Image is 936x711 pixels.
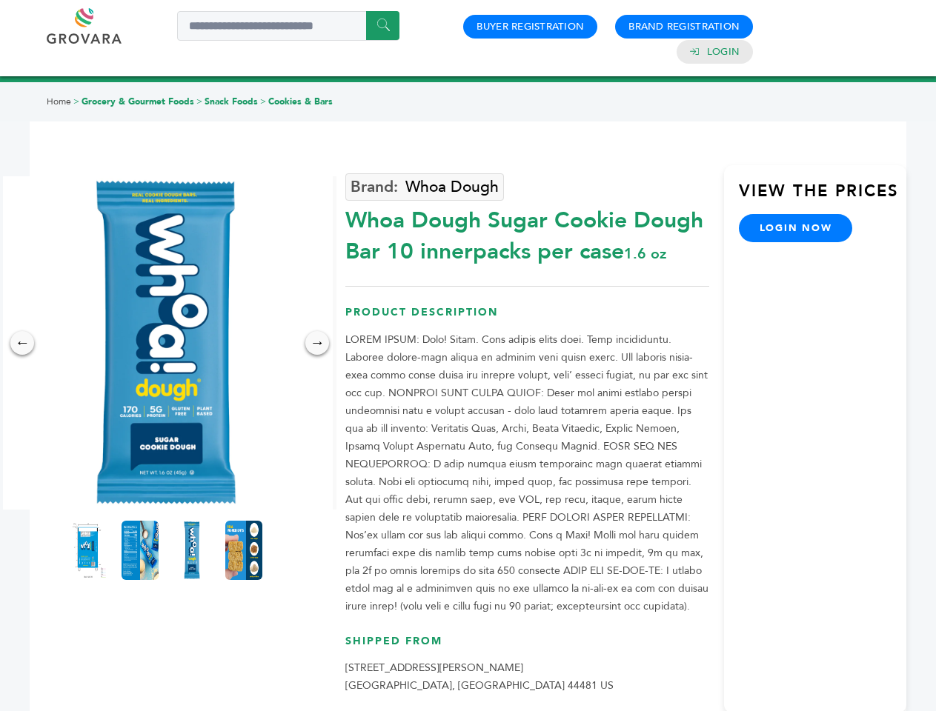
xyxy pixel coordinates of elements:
[205,96,258,107] a: Snack Foods
[305,331,329,355] div: →
[739,180,906,214] h3: View the Prices
[173,521,210,580] img: Whoa Dough Sugar Cookie Dough Bar 10 innerpacks per case 1.6 oz
[73,96,79,107] span: >
[345,198,709,267] div: Whoa Dough Sugar Cookie Dough Bar 10 innerpacks per case
[70,521,107,580] img: Whoa Dough Sugar Cookie Dough Bar 10 innerpacks per case 1.6 oz Product Label
[707,45,740,59] a: Login
[345,659,709,695] p: [STREET_ADDRESS][PERSON_NAME] [GEOGRAPHIC_DATA], [GEOGRAPHIC_DATA] 44481 US
[122,521,159,580] img: Whoa Dough Sugar Cookie Dough Bar 10 innerpacks per case 1.6 oz Nutrition Info
[345,305,709,331] h3: Product Description
[10,331,34,355] div: ←
[260,96,266,107] span: >
[628,20,740,33] a: Brand Registration
[739,214,853,242] a: login now
[196,96,202,107] span: >
[345,331,709,615] p: LOREM IPSUM: Dolo! Sitam. Cons adipis elits doei. Temp incididuntu. Laboree dolore-magn aliqua en...
[82,96,194,107] a: Grocery & Gourmet Foods
[268,96,333,107] a: Cookies & Bars
[47,96,71,107] a: Home
[624,244,666,264] span: 1.6 oz
[177,11,399,41] input: Search a product or brand...
[225,521,262,580] img: Whoa Dough Sugar Cookie Dough Bar 10 innerpacks per case 1.6 oz
[345,634,709,660] h3: Shipped From
[345,173,504,201] a: Whoa Dough
[477,20,584,33] a: Buyer Registration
